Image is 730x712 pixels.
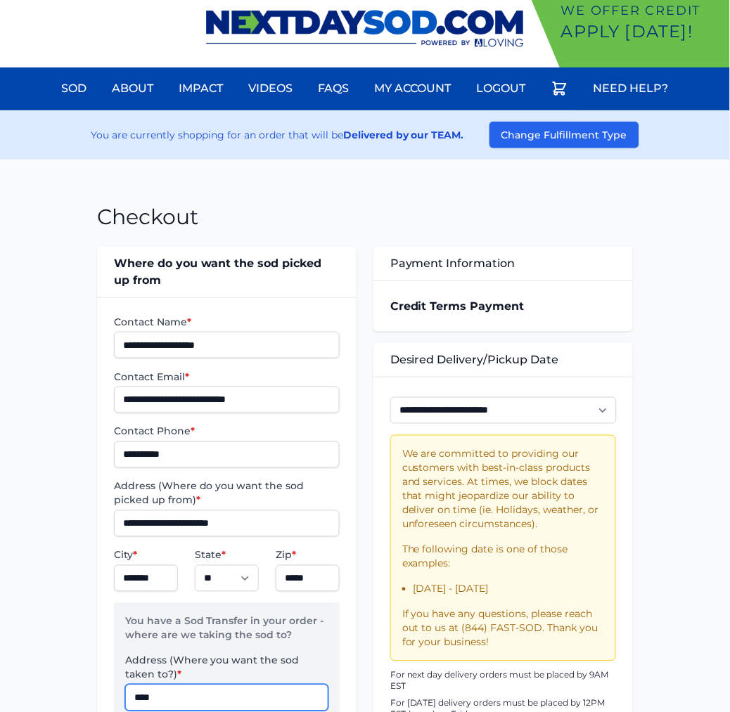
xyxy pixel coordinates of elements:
a: FAQs [310,72,358,105]
a: My Account [366,72,460,105]
strong: Credit Terms Payment [390,299,525,313]
label: City [114,548,178,562]
div: Where do you want the sod picked up from [97,247,357,297]
label: Contact Phone [114,425,340,439]
button: Change Fulfillment Type [489,122,639,148]
p: We offer Credit [561,1,724,20]
p: Apply [DATE]! [561,20,724,43]
label: Contact Email [114,370,340,384]
a: Need Help? [585,72,677,105]
a: Videos [241,72,302,105]
div: Payment Information [373,247,633,280]
div: Desired Delivery/Pickup Date [373,343,633,377]
p: You have a Sod Transfer in your order - where are we taking the sod to? [125,614,328,654]
strong: Delivered by our TEAM. [343,129,464,141]
p: For next day delivery orders must be placed by 9AM EST [390,670,616,692]
label: Address (Where do you want the sod picked up from) [114,479,340,507]
li: [DATE] - [DATE] [414,582,604,596]
a: About [104,72,162,105]
p: If you have any questions, please reach out to us at (844) FAST-SOD. Thank you for your business! [402,607,604,649]
label: Address (Where you want the sod taken to?) [125,654,328,682]
label: Contact Name [114,315,340,329]
p: The following date is one of those examples: [402,543,604,571]
a: Impact [171,72,232,105]
a: Sod [53,72,96,105]
p: We are committed to providing our customers with best-in-class products and services. At times, w... [402,447,604,531]
a: Logout [468,72,534,105]
label: State [195,548,259,562]
label: Zip [276,548,340,562]
h1: Checkout [97,205,198,230]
